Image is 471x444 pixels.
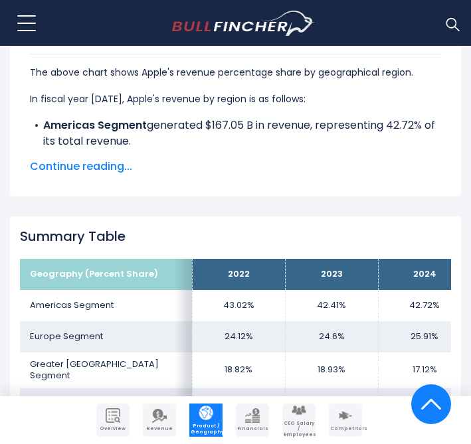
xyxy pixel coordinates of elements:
[192,388,285,419] td: 7.45%
[20,352,192,388] td: Greater [GEOGRAPHIC_DATA] Segment
[20,321,192,352] td: Europe Segment
[189,404,223,437] a: Company Product/Geography
[20,388,192,419] td: Rest of Asia Pacific Segment
[30,54,441,356] div: The for Apple is the Americas Segment, which represents 42.72% of its total revenue. The for Appl...
[378,259,471,290] th: 2024
[30,64,441,80] p: The above chart shows Apple's revenue percentage share by geographical region.
[285,290,378,321] td: 42.41%
[236,404,269,437] a: Company Financials
[20,228,451,244] h2: Summary Table
[43,149,133,165] b: Europe Segment
[191,423,221,435] span: Product / Geography
[30,117,441,149] li: generated $167.05 B in revenue, representing 42.72% of its total revenue.
[20,290,192,321] td: Americas Segment
[96,404,130,437] a: Company Overview
[172,11,315,36] img: bullfincher logo
[285,352,378,388] td: 18.93%
[43,117,147,133] b: Americas Segment
[282,404,316,437] a: Company Employees
[192,290,285,321] td: 43.02%
[378,290,471,321] td: 42.72%
[30,149,441,181] li: generated $101.33 B in revenue, representing 25.91% of its total revenue.
[20,259,192,290] th: Geography (Percent Share)
[378,321,471,352] td: 25.91%
[330,426,361,431] span: Competitors
[144,426,175,431] span: Revenue
[378,352,471,388] td: 17.12%
[329,404,362,437] a: Company Competitors
[285,259,378,290] th: 2023
[172,11,315,36] a: Go to homepage
[192,259,285,290] th: 2022
[98,426,128,431] span: Overview
[378,388,471,419] td: 7.84%
[285,321,378,352] td: 24.6%
[192,321,285,352] td: 24.12%
[285,388,378,419] td: 7.73%
[143,404,176,437] a: Company Revenue
[30,159,441,175] span: Continue reading...
[237,426,268,431] span: Financials
[284,421,314,437] span: CEO Salary / Employees
[192,352,285,388] td: 18.82%
[30,91,441,107] p: In fiscal year [DATE], Apple's revenue by region is as follows:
